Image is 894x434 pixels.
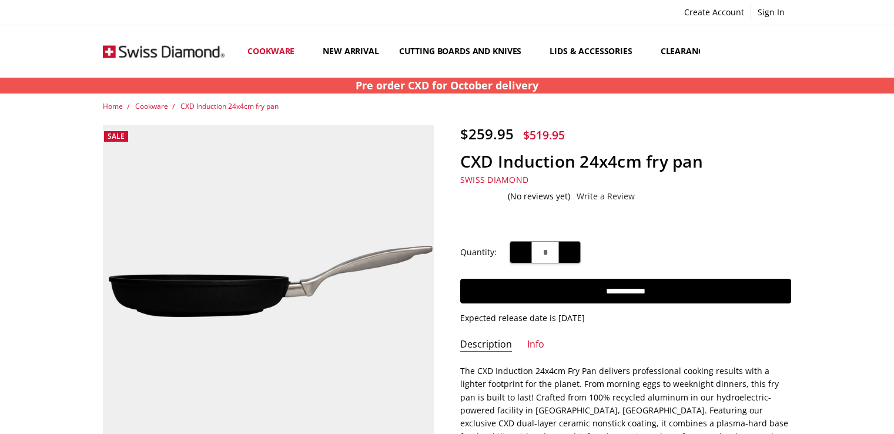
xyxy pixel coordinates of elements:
[460,312,791,325] p: Expected release date is [DATE]
[527,338,544,352] a: Info
[108,131,125,141] span: Sale
[577,192,635,201] a: Write a Review
[313,25,389,78] a: New arrival
[237,25,313,78] a: Cookware
[523,127,565,143] span: $519.95
[751,4,791,21] a: Sign In
[103,101,123,111] a: Home
[460,124,514,143] span: $259.95
[540,25,650,78] a: Lids & Accessories
[651,25,726,78] a: Clearance
[103,27,225,76] img: Free Shipping On Every Order
[508,192,570,201] span: (No reviews yet)
[460,338,512,352] a: Description
[135,101,168,111] a: Cookware
[389,25,540,78] a: Cutting boards and knives
[460,151,791,172] h1: CXD Induction 24x4cm fry pan
[180,101,279,111] a: CXD Induction 24x4cm fry pan
[356,78,538,92] strong: Pre order CXD for October delivery
[460,174,528,185] a: Swiss Diamond
[678,4,751,21] a: Create Account
[460,246,497,259] label: Quantity:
